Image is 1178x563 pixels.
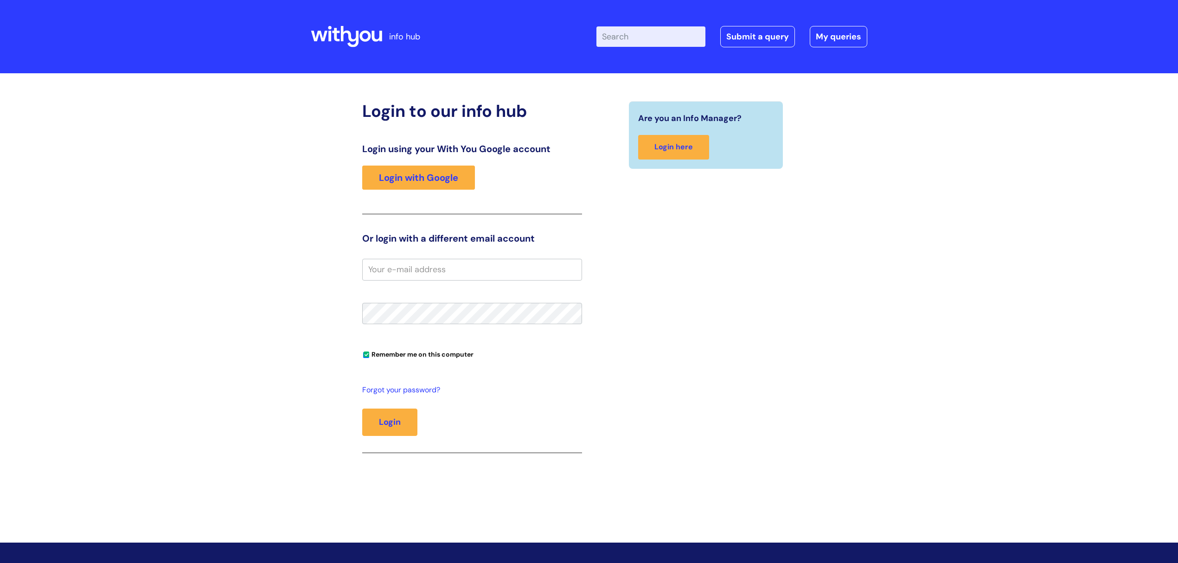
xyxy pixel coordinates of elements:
a: Submit a query [720,26,795,47]
label: Remember me on this computer [362,348,474,358]
input: Remember me on this computer [363,352,369,358]
a: Forgot your password? [362,384,577,397]
button: Login [362,409,417,435]
a: Login here [638,135,709,160]
h2: Login to our info hub [362,101,582,121]
input: Search [596,26,705,47]
a: My queries [810,26,867,47]
div: You can uncheck this option if you're logging in from a shared device [362,346,582,361]
input: Your e-mail address [362,259,582,280]
h3: Or login with a different email account [362,233,582,244]
h3: Login using your With You Google account [362,143,582,154]
span: Are you an Info Manager? [638,111,742,126]
a: Login with Google [362,166,475,190]
p: info hub [389,29,420,44]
